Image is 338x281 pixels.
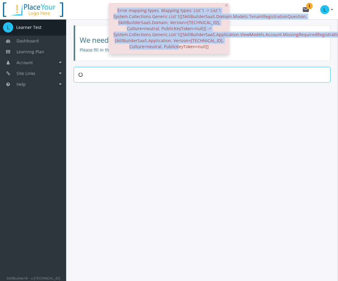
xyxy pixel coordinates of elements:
[17,60,33,65] span: Account
[17,38,39,44] span: Dashboard
[225,1,228,9] span: ×
[6,276,60,280] small: SkillBuilder® - v.[TECHNICAL_ID]
[17,70,35,76] span: Site Links
[3,22,13,33] span: L
[80,36,326,44] h3: We need some more information from you
[320,5,329,14] span: L
[17,49,44,55] span: Learning Plan
[80,47,326,53] p: Please fill in the required fields below.
[302,6,309,13] mat-icon: mail
[17,81,26,87] span: Help
[16,24,41,30] div: Learner Test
